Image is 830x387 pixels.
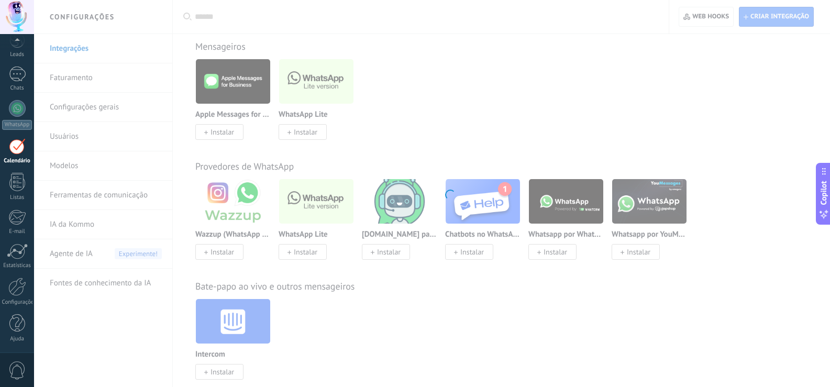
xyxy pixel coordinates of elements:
[2,194,32,201] div: Listas
[818,181,829,205] span: Copilot
[2,228,32,235] div: E-mail
[2,85,32,92] div: Chats
[2,51,32,58] div: Leads
[2,262,32,269] div: Estatísticas
[2,336,32,342] div: Ajuda
[2,299,32,306] div: Configurações
[2,120,32,130] div: WhatsApp
[2,158,32,164] div: Calendário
